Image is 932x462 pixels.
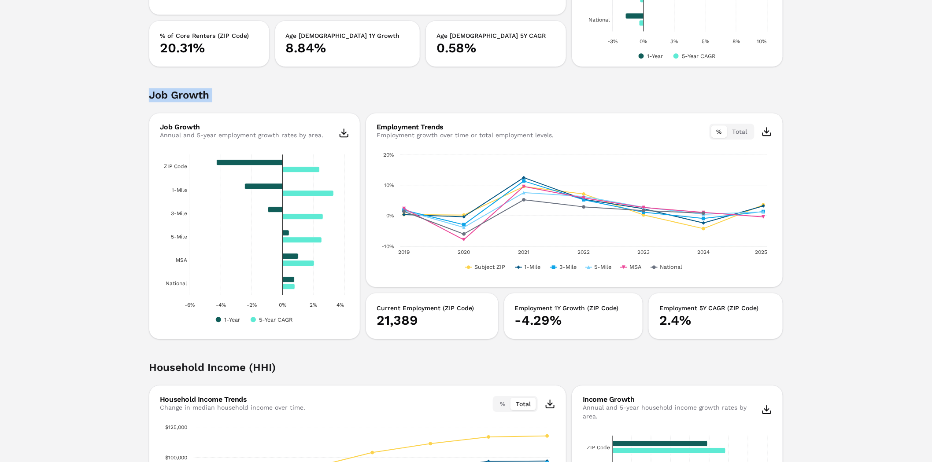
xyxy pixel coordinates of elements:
svg: Interactive chart [160,150,349,326]
text: 3-Mile [171,210,187,216]
div: Annual and 5-year household income growth rates by area. [583,403,762,421]
path: National, -0.0144. 1-Year. [626,13,644,19]
path: ZIP Code, -0.0429. 1-Year. [217,160,283,165]
path: 2021, 0.1244. 1-Mile. [522,176,526,179]
path: 2023, 0.0163. National. [642,209,646,212]
text: 2022 [578,249,590,255]
text: -6% [185,302,195,308]
path: 2023, 111,263.61. Subject ZIP. [429,442,433,445]
path: 2021, 0.0954. MSA. [522,185,526,188]
h3: Age [DEMOGRAPHIC_DATA] 1Y Growth [286,31,410,40]
path: 2021, 0.1133. 3-Mile. [522,179,526,183]
text: $125,000 [165,424,187,430]
path: 2024, 116,738.06. Subject ZIP. [487,435,491,439]
text: 2019 [398,249,410,255]
h2: Job Growth [149,88,783,113]
path: 2025, 0.0121. 5-Mile. [762,210,766,213]
path: 1-Mile, 0.033068. 5-Year CAGR. [283,191,334,196]
text: -4% [216,302,226,308]
text: 2025 [755,249,768,255]
text: ZIP Code [164,163,187,169]
path: 5-Mile, 0.025261. 5-Year CAGR. [283,237,322,243]
div: Annual and 5-year employment growth rates by area. [160,131,323,139]
p: -4.29% [515,312,632,328]
path: 2022, 103,941. Subject ZIP. [371,451,374,454]
path: 2025, -0.0046. MSA. [762,215,766,219]
text: 2023 [637,249,650,255]
text: 2021 [518,249,530,255]
div: Job Growth [160,124,323,131]
p: 2.4% [659,312,772,328]
button: Show 5-Mile [586,264,612,271]
h3: Age [DEMOGRAPHIC_DATA] 5Y CAGR [436,31,555,40]
button: Total [510,398,536,410]
path: National, 0.008019. 5-Year CAGR. [283,284,295,290]
text: ZIP Code [587,444,610,451]
button: Show 1-Mile [515,264,541,271]
path: 2020, -0.004. 1-Mile. [462,215,466,218]
h2: Household Income (HHI) [149,360,783,385]
h3: Employment 5Y CAGR (ZIP Code) [659,304,772,312]
text: -2% [247,302,257,308]
text: 10% [757,38,767,44]
text: 20% [383,152,394,158]
div: Chart. Highcharts interactive chart. [377,150,772,273]
div: Household Income Trends [160,396,305,403]
path: 2024, -0.0429. Subject ZIP. [702,227,706,230]
text: MSA [176,257,187,263]
button: Show 3-Mile [551,264,577,271]
button: % [711,125,727,138]
button: Total [727,125,753,138]
h3: % of Core Renters (ZIP Code) [160,31,259,40]
button: Show MSA [621,264,642,271]
button: % [495,398,510,410]
path: 2020, -0.0605. National. [462,232,466,236]
path: 2024, -0.0244. 1-Mile. [702,221,706,225]
path: 5-Mile, 0.0042. 1-Year. [283,230,289,236]
path: 2019, 0.0136. National. [403,209,406,213]
path: 1-Mile, -0.0244. 1-Year. [245,183,283,189]
text: 4% [337,302,344,308]
text: 8% [732,38,740,44]
text: 5% [702,38,709,44]
p: 0.58% [436,40,555,56]
text: 5-Mile [171,234,187,240]
path: National, -0.003613. 5-Year CAGR. [640,20,644,26]
text: 0% [386,213,394,219]
div: Employment Trends [377,124,554,131]
path: 2025, 117,528.99. Subject ZIP. [546,434,549,438]
svg: Interactive chart [377,150,772,273]
path: ZIP Code, 0.058545. 5-Year CAGR. [613,448,726,454]
text: $100,000 [165,455,187,461]
text: -10% [381,243,394,249]
div: Chart. Highcharts interactive chart. [160,150,349,326]
path: MSA, 0.0103. 1-Year. [283,253,299,259]
text: National [588,17,610,23]
button: Show 1-Year [216,316,240,323]
p: 21,389 [377,312,488,328]
path: ZIP Code, 0.024028. 5-Year CAGR. [283,167,320,172]
div: Change in median household income over time. [160,403,305,412]
path: MSA, 0.020423. 5-Year CAGR. [283,260,314,266]
text: -3% [608,38,618,44]
path: National, 0.0077. 1-Year. [283,277,295,282]
path: 2022, 0.0285. National. [582,205,586,209]
text: 2% [310,302,317,308]
p: 20.31% [160,40,259,56]
path: 3-Mile, 0.026141. 5-Year CAGR. [283,214,323,220]
path: 2025, 0.0315. 1-Mile. [762,204,766,208]
path: 2022, 0.0578. MSA. [582,196,586,200]
path: 2024, 0.0077. National. [702,211,706,215]
button: Show 5-Year CAGR [251,316,293,323]
text: 3% [671,38,678,44]
button: Show National [651,264,683,271]
button: Show Subject ZIP [466,264,506,271]
path: 3-Mile, -0.0095. 1-Year. [268,207,283,213]
path: 2020, -0.0793. MSA. [462,238,466,242]
text: 10% [384,182,394,188]
path: 2020, -0.0388. 5-Mile. [462,226,466,229]
g: 1-Year, bar series 1 of 2 with 6 bars. [217,160,299,282]
div: Employment growth over time or total employment levels. [377,131,554,139]
path: ZIP Code, 0.0492. 1-Year. [613,441,708,447]
div: Income Growth [583,396,762,403]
